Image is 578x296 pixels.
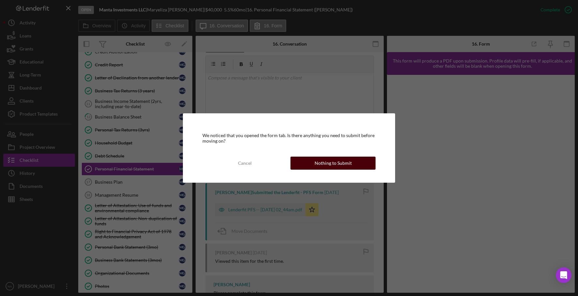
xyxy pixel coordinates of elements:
[556,267,571,283] div: Open Intercom Messenger
[290,157,376,170] button: Nothing to Submit
[238,157,252,170] div: Cancel
[315,157,352,170] div: Nothing to Submit
[202,133,376,143] div: We noticed that you opened the form tab. Is there anything you need to submit before moving on?
[202,157,288,170] button: Cancel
